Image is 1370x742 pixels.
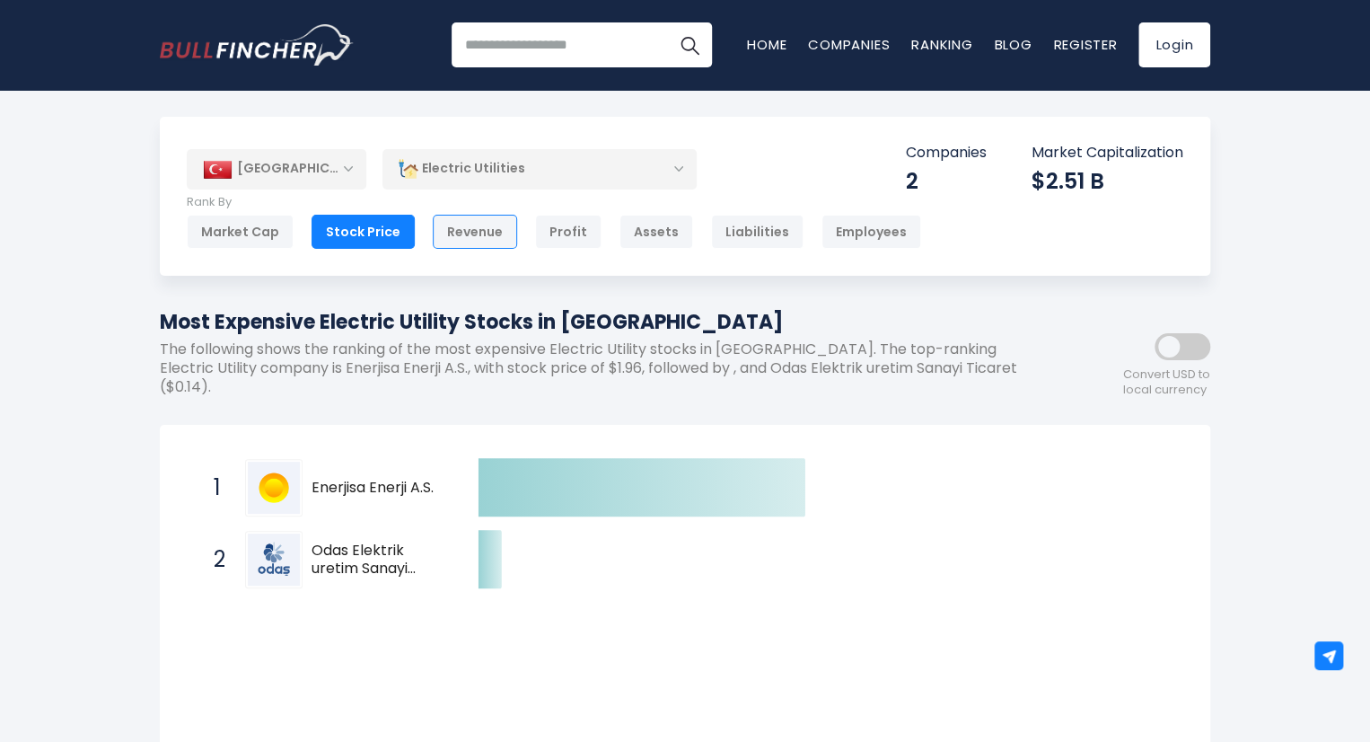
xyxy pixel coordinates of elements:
a: Ranking [911,35,972,54]
img: Enerjisa Enerji A.S. [248,462,300,514]
span: 1 [205,473,223,503]
span: 2 [205,544,223,575]
a: Go to homepage [160,24,353,66]
span: Enerjisa Enerji A.S. [312,479,447,498]
a: Register [1053,35,1117,54]
text: $0.14 [528,547,563,568]
a: Login [1138,22,1210,67]
a: Companies [808,35,890,54]
span: Convert USD to local currency [1123,367,1210,398]
div: Liabilities [711,215,804,249]
p: Rank By [187,195,921,210]
p: The following shows the ranking of the most expensive Electric Utility stocks in [GEOGRAPHIC_DATA... [160,340,1049,396]
div: Profit [535,215,602,249]
div: Employees [821,215,921,249]
div: Electric Utilities [382,148,697,190]
span: Odas Elektrik uretim Sanayi Ticaret [312,542,447,579]
div: $2.51 B [1032,167,1183,195]
img: Bullfincher logo [160,24,354,66]
div: 2 [906,167,987,195]
p: Market Capitalization [1032,144,1183,163]
div: Assets [619,215,693,249]
button: Search [667,22,712,67]
div: Market Cap [187,215,294,249]
h1: Most Expensive Electric Utility Stocks in [GEOGRAPHIC_DATA] [160,307,1049,337]
a: Home [747,35,786,54]
div: Stock Price [312,215,415,249]
div: [GEOGRAPHIC_DATA] [187,149,366,189]
img: Odas Elektrik uretim Sanayi Ticaret [248,534,300,586]
a: Blog [994,35,1032,54]
div: Revenue [433,215,517,249]
text: $1.96 [1111,475,1144,496]
p: Companies [906,144,987,163]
